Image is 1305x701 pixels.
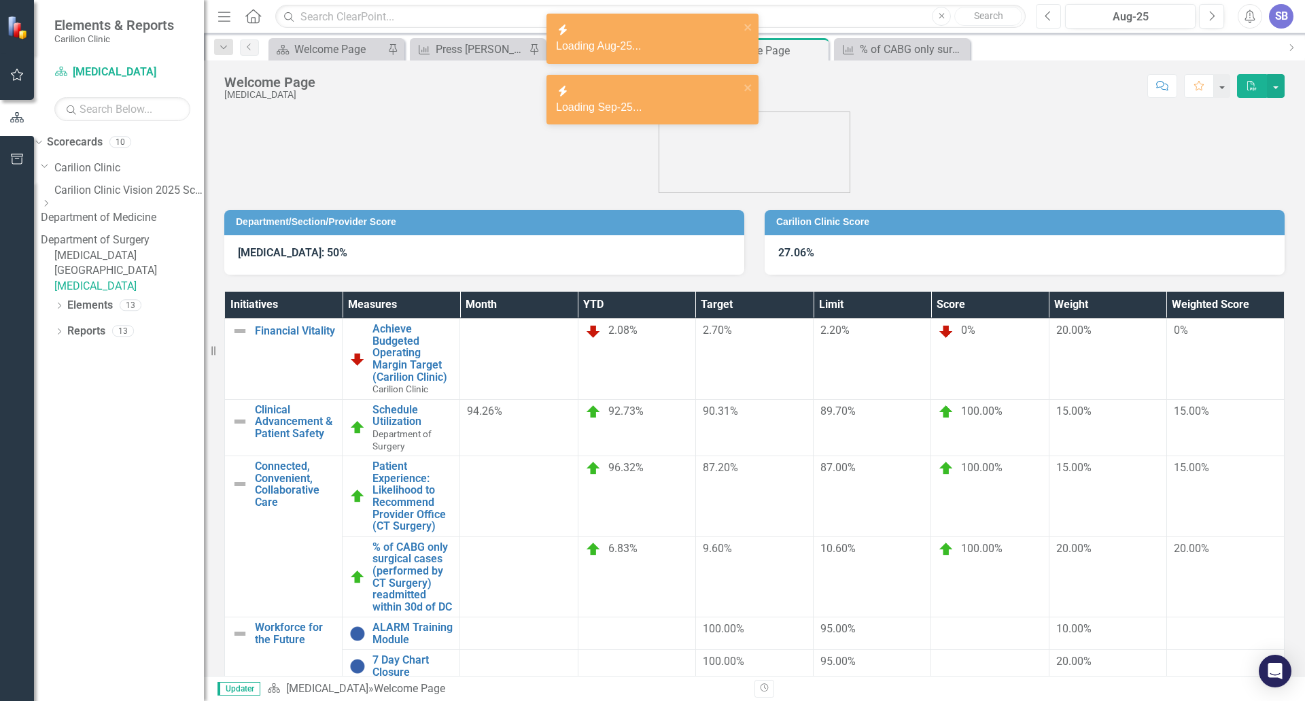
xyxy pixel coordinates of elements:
[585,460,602,477] img: On Target
[349,488,366,505] img: On Target
[54,183,204,199] a: Carilion Clinic Vision 2025 Scorecard
[703,622,744,635] span: 100.00%
[1174,542,1209,555] span: 20.00%
[54,17,174,33] span: Elements & Reports
[703,461,738,474] span: 87.20%
[1056,461,1092,474] span: 15.00%
[54,263,204,279] a: [GEOGRAPHIC_DATA]
[703,324,732,337] span: 2.70%
[225,399,343,456] td: Double-Click to Edit Right Click for Context Menu
[1056,542,1092,555] span: 20.00%
[225,319,343,400] td: Double-Click to Edit Right Click for Context Menu
[954,7,1022,26] button: Search
[467,405,502,417] span: 94.26%
[1056,655,1092,668] span: 20.00%
[837,41,967,58] a: % of CABG only surgical cases (performed by CT Surgery) readmitted within 30d of DC
[343,319,460,400] td: Double-Click to Edit Right Click for Context Menu
[54,97,190,121] input: Search Below...
[343,456,460,537] td: Double-Click to Edit Right Click for Context Menu
[255,404,335,440] a: Clinical Advancement & Patient Safety
[372,621,453,645] a: ALARM Training Module
[343,399,460,456] td: Double-Click to Edit Right Click for Context Menu
[1259,655,1291,687] div: Open Intercom Messenger
[54,65,190,80] a: [MEDICAL_DATA]
[7,16,31,39] img: ClearPoint Strategy
[224,75,315,90] div: Welcome Page
[47,135,103,150] a: Scorecards
[1174,405,1209,417] span: 15.00%
[961,405,1003,417] span: 100.00%
[343,650,460,683] td: Double-Click to Edit Right Click for Context Menu
[372,541,453,613] a: % of CABG only surgical cases (performed by CT Surgery) readmitted within 30d of DC
[820,655,856,668] span: 95.00%
[860,41,967,58] div: % of CABG only surgical cases (performed by CT Surgery) readmitted within 30d of DC
[349,658,366,674] img: No Information
[374,682,445,695] div: Welcome Page
[343,617,460,650] td: Double-Click to Edit Right Click for Context Menu
[232,626,248,642] img: Not Defined
[294,41,384,58] div: Welcome Page
[938,460,954,477] img: On Target
[372,654,453,678] a: 7 Day Chart Closure
[608,324,638,337] span: 2.08%
[349,351,366,367] img: Below Plan
[1056,622,1092,635] span: 10.00%
[703,405,738,417] span: 90.31%
[238,246,347,259] strong: [MEDICAL_DATA]: 50%
[585,404,602,420] img: On Target
[1056,405,1092,417] span: 15.00%
[120,300,141,311] div: 13
[961,324,975,337] span: 0%
[1269,4,1293,29] button: SB
[608,542,638,555] span: 6.83%
[1065,4,1196,29] button: Aug-25
[232,413,248,430] img: Not Defined
[349,626,366,642] img: No Information
[974,10,1003,21] span: Search
[41,210,204,226] a: Department of Medicine
[744,80,753,96] button: close
[1056,324,1092,337] span: 20.00%
[286,682,368,695] a: [MEDICAL_DATA]
[225,617,343,683] td: Double-Click to Edit Right Click for Context Menu
[41,233,204,248] a: Department of Surgery
[703,655,744,668] span: 100.00%
[236,217,737,227] h3: Department/Section/Provider Score
[659,112,850,193] img: carilion%20clinic%20logo%202.0.png
[718,42,825,59] div: Welcome Page
[608,405,644,417] span: 92.73%
[436,41,525,58] div: Press [PERSON_NAME]: Friendliness & courtesy of care provider
[778,246,814,259] strong: 27.06%
[109,137,131,148] div: 10
[961,542,1003,555] span: 100.00%
[585,541,602,558] img: On Target
[703,542,732,555] span: 9.60%
[255,325,335,337] a: Financial Vitality
[272,41,384,58] a: Welcome Page
[217,682,260,696] span: Updater
[1070,9,1191,25] div: Aug-25
[54,248,204,264] a: [MEDICAL_DATA]
[232,323,248,339] img: Not Defined
[820,461,856,474] span: 87.00%
[585,323,602,339] img: Below Plan
[349,569,366,585] img: On Target
[372,428,432,451] span: Department of Surgery
[938,404,954,420] img: On Target
[343,536,460,617] td: Double-Click to Edit Right Click for Context Menu
[54,160,204,176] a: Carilion Clinic
[413,41,525,58] a: Press [PERSON_NAME]: Friendliness & courtesy of care provider
[232,476,248,492] img: Not Defined
[255,460,335,508] a: Connected, Convenient, Collaborative Care
[225,456,343,617] td: Double-Click to Edit Right Click for Context Menu
[275,5,1026,29] input: Search ClearPoint...
[372,323,453,383] a: Achieve Budgeted Operating Margin Target (Carilion Clinic)
[820,405,856,417] span: 89.70%
[608,461,644,474] span: 96.32%
[744,19,753,35] button: close
[556,39,739,54] div: Loading Aug-25...
[224,90,315,100] div: [MEDICAL_DATA]
[112,326,134,337] div: 13
[820,622,856,635] span: 95.00%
